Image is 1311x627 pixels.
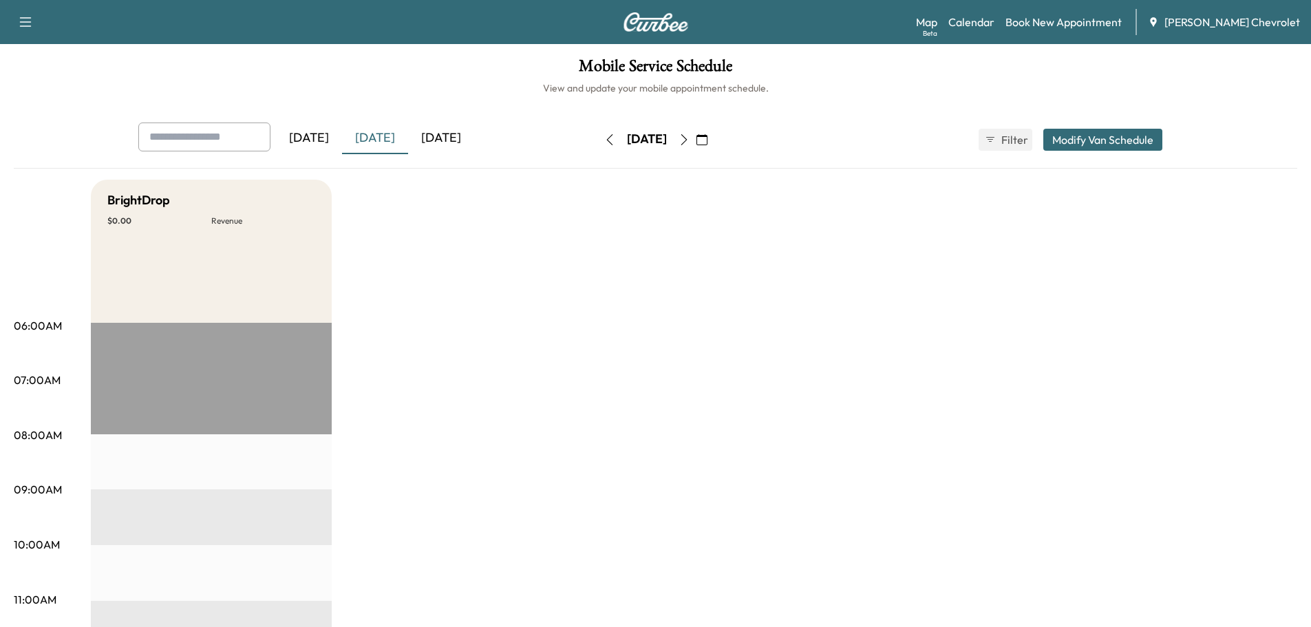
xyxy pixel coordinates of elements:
div: [DATE] [408,123,474,154]
button: Filter [979,129,1032,151]
div: Beta [923,28,937,39]
a: Calendar [948,14,994,30]
p: 11:00AM [14,591,56,608]
button: Modify Van Schedule [1043,129,1162,151]
p: 10:00AM [14,536,60,553]
p: 09:00AM [14,481,62,498]
div: [DATE] [276,123,342,154]
p: 07:00AM [14,372,61,388]
h1: Mobile Service Schedule [14,58,1297,81]
p: Revenue [211,215,315,226]
img: Curbee Logo [623,12,689,32]
p: $ 0.00 [107,215,211,226]
h6: View and update your mobile appointment schedule. [14,81,1297,95]
div: [DATE] [627,131,667,148]
span: Filter [1001,131,1026,148]
div: [DATE] [342,123,408,154]
a: Book New Appointment [1005,14,1122,30]
h5: BrightDrop [107,191,170,210]
a: MapBeta [916,14,937,30]
p: 06:00AM [14,317,62,334]
p: 08:00AM [14,427,62,443]
span: [PERSON_NAME] Chevrolet [1164,14,1300,30]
